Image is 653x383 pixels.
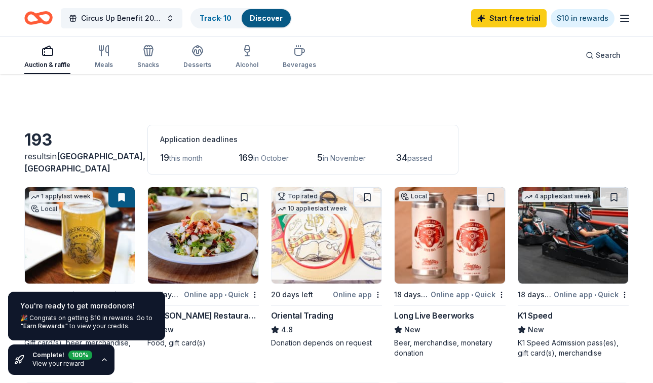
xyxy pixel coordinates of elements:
[276,203,349,214] div: 10 applies last week
[596,49,621,61] span: Search
[578,45,629,65] button: Search
[271,289,313,301] div: 20 days left
[522,191,593,202] div: 4 applies last week
[61,8,182,28] button: Circus Up Benefit 2025
[394,187,505,358] a: Image for Long Live BeerworksLocal18 days leftOnline app•QuickLong Live BeerworksNewBeer, merchan...
[24,151,145,173] span: [GEOGRAPHIC_DATA], [GEOGRAPHIC_DATA]
[95,61,113,69] div: Meals
[32,351,92,360] div: Complete!
[394,289,428,301] div: 18 days left
[95,41,113,74] button: Meals
[183,41,211,74] button: Desserts
[272,187,381,284] img: Image for Oriental Trading
[236,41,258,74] button: Alcohol
[24,41,70,74] button: Auction & raffle
[147,187,258,348] a: Image for Cameron Mitchell Restaurants20 days leftOnline app•Quick[PERSON_NAME] RestaurantsNewFoo...
[24,61,70,69] div: Auction & raffle
[24,130,135,150] div: 193
[271,309,333,322] div: Oriental Trading
[431,288,506,301] div: Online app Quick
[518,309,553,322] div: K1 Speed
[20,314,153,330] div: 🎉 Congrats on getting $10 in rewards. Go to to view your credits.
[281,324,293,336] span: 4.8
[160,152,169,163] span: 19
[24,151,145,173] span: in
[471,9,547,27] a: Start free trial
[271,338,382,348] div: Donation depends on request
[236,61,258,69] div: Alcohol
[518,187,628,284] img: Image for K1 Speed
[518,289,552,301] div: 18 days left
[395,187,505,284] img: Image for Long Live Beerworks
[24,187,135,358] a: Image for Democracy Brewing1 applylast weekLocal18 days leftOnline app•QuickDemocracy BrewingNewG...
[160,133,446,146] div: Application deadlines
[137,61,159,69] div: Snacks
[399,191,429,201] div: Local
[24,6,53,30] a: Home
[471,291,473,299] span: •
[404,324,420,336] span: New
[554,288,629,301] div: Online app Quick
[147,338,258,348] div: Food, gift card(s)
[20,322,68,330] a: "Earn Rewards"
[20,300,153,312] div: You're ready to get more donors !
[224,291,226,299] span: •
[147,309,258,322] div: [PERSON_NAME] Restaurants
[29,204,59,214] div: Local
[68,349,92,358] div: 100 %
[271,187,382,348] a: Image for Oriental TradingTop rated10 applieslast week20 days leftOnline appOriental Trading4.8Do...
[317,152,323,163] span: 5
[25,187,135,284] img: Image for Democracy Brewing
[407,154,432,162] span: passed
[394,338,505,358] div: Beer, merchandise, monetary donation
[394,309,474,322] div: Long Live Beerworks
[184,288,259,301] div: Online app Quick
[250,14,283,22] a: Discover
[169,154,203,162] span: this month
[551,9,614,27] a: $10 in rewards
[200,14,232,22] a: Track· 10
[253,154,289,162] span: in October
[32,360,84,367] a: View your reward
[183,61,211,69] div: Desserts
[137,41,159,74] button: Snacks
[518,187,629,358] a: Image for K1 Speed4 applieslast week18 days leftOnline app•QuickK1 SpeedNewK1 Speed Admission pas...
[148,187,258,284] img: Image for Cameron Mitchell Restaurants
[518,338,629,358] div: K1 Speed Admission pass(es), gift card(s), merchandise
[276,191,320,201] div: Top rated
[594,291,596,299] span: •
[283,41,316,74] button: Beverages
[283,61,316,69] div: Beverages
[24,150,135,175] div: results
[396,152,407,163] span: 34
[29,191,93,202] div: 1 apply last week
[239,152,253,163] span: 169
[333,288,382,301] div: Online app
[81,12,162,24] span: Circus Up Benefit 2025
[528,324,544,336] span: New
[323,154,366,162] span: in November
[190,8,292,28] button: Track· 10Discover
